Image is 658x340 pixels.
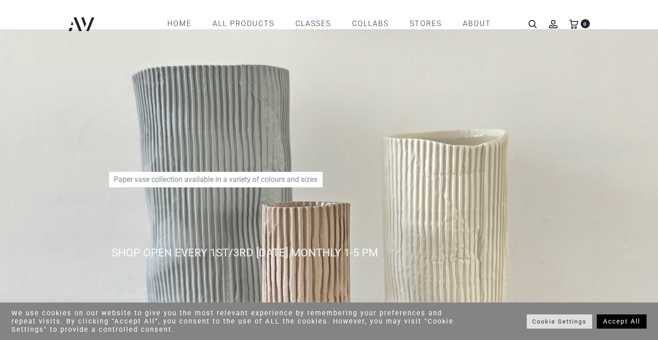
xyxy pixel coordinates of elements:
[410,16,442,32] a: STORES
[109,172,322,187] p: Paper vase collection available in a variety of colours and sizes
[569,19,578,28] a: 0
[597,314,647,329] a: Accept All
[527,314,592,329] a: Cookie Settings
[581,19,590,28] span: 0
[295,16,331,32] a: CLASSES
[463,16,491,32] a: ABOUT
[11,309,456,334] div: We use cookies on our website to give you the most relevant experience by remembering your prefer...
[112,244,642,261] div: SHOP OPEN EVERY 1ST/3RD [DATE] MONTHLY 1-5 PM
[352,16,389,32] a: COLLABS
[167,16,192,32] a: Home
[213,16,274,32] a: All products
